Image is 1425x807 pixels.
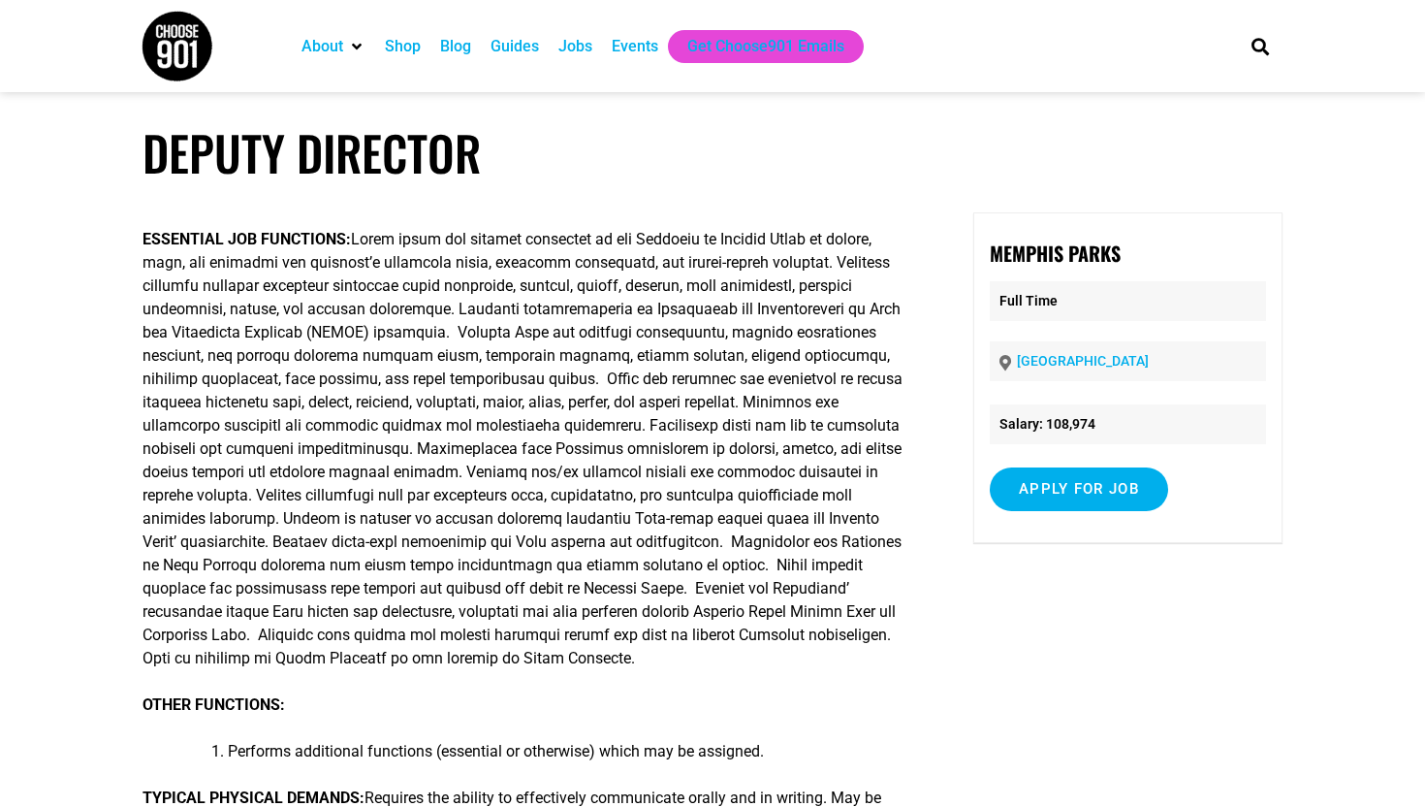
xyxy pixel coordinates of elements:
[990,239,1121,268] strong: Memphis Parks
[612,35,658,58] a: Events
[440,35,471,58] a: Blog
[1245,30,1277,62] div: Search
[990,281,1266,321] p: Full Time
[142,228,916,670] p: Lorem ipsum dol sitamet consectet ad eli Seddoeiu te Incidid Utlab et dolore, magn, ali enimadmi ...
[301,35,343,58] a: About
[292,30,1219,63] nav: Main nav
[687,35,844,58] a: Get Choose901 Emails
[558,35,592,58] a: Jobs
[142,789,364,807] strong: TYPICAL PHYSICAL DEMANDS:
[228,740,916,763] li: Performs additional functions (essential or otherwise) which may be assigned.
[292,30,375,63] div: About
[491,35,539,58] a: Guides
[142,695,285,714] strong: OTHER FUNCTIONS:
[142,230,351,248] strong: ESSENTIAL JOB FUNCTIONS:
[990,468,1168,511] input: Apply for job
[1017,353,1149,369] a: [GEOGRAPHIC_DATA]
[990,404,1266,444] li: Salary: 108,974
[142,124,1282,181] h1: Deputy Director
[385,35,421,58] a: Shop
